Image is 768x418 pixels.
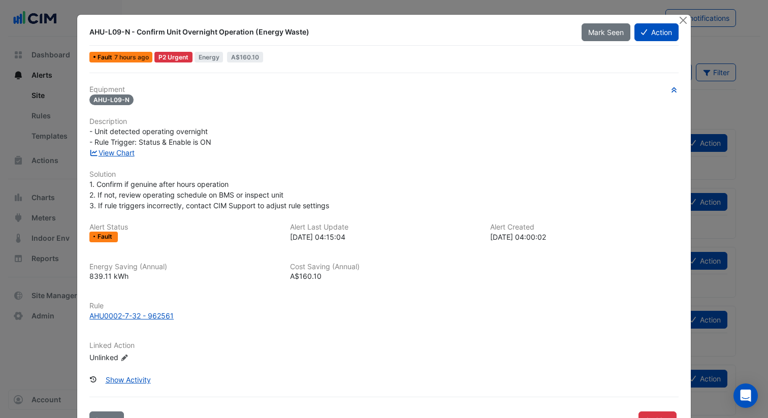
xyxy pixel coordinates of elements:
h6: Equipment [89,85,679,94]
div: [DATE] 04:00:02 [490,232,679,242]
h6: Description [89,117,679,126]
h6: Cost Saving (Annual) [290,263,478,271]
div: AHU-L09-N - Confirm Unit Overnight Operation (Energy Waste) [89,27,569,37]
h6: Rule [89,302,679,310]
span: Fault [98,234,114,240]
fa-icon: Edit Linked Action [120,354,128,362]
a: AHU0002-7-32 - 962561 [89,310,679,321]
span: Mark Seen [588,28,624,37]
span: - Unit detected operating overnight - Rule Trigger: Status & Enable is ON [89,127,211,146]
button: Show Activity [99,371,157,389]
div: 839.11 kWh [89,271,278,281]
div: [DATE] 04:15:04 [290,232,478,242]
div: Unlinked [89,352,211,363]
span: Energy [195,52,223,62]
h6: Linked Action [89,341,679,350]
div: AHU0002-7-32 - 962561 [89,310,174,321]
span: A$160.10 [290,272,322,280]
div: P2 Urgent [154,52,193,62]
h6: Energy Saving (Annual) [89,263,278,271]
button: Close [678,15,689,25]
div: Open Intercom Messenger [733,383,758,408]
a: View Chart [89,148,135,157]
button: Action [634,23,679,41]
h6: Alert Last Update [290,223,478,232]
span: Fault [98,54,114,60]
span: A$160.10 [231,53,259,61]
h6: Alert Created [490,223,679,232]
span: AHU-L09-N [89,94,134,105]
span: 1. Confirm if genuine after hours operation 2. If not, review operating schedule on BMS or inspec... [89,180,329,210]
h6: Solution [89,170,679,179]
button: Mark Seen [582,23,630,41]
h6: Alert Status [89,223,278,232]
span: Tue 23-Sep-2025 04:15 AEST [114,53,149,61]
